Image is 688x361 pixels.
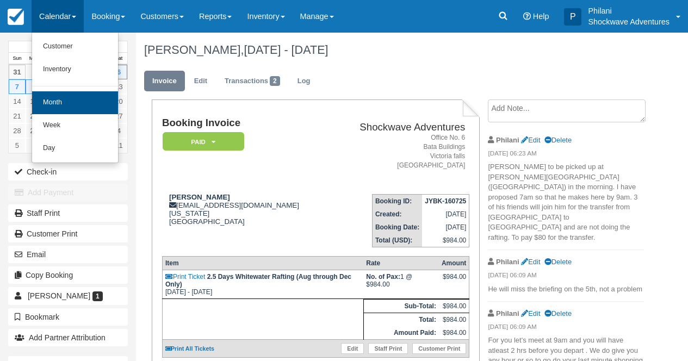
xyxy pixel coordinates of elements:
[144,43,644,57] h1: [PERSON_NAME],
[363,257,439,270] th: Rate
[521,136,540,144] a: Edit
[8,225,128,242] a: Customer Print
[26,138,42,153] a: 6
[32,114,118,137] a: Week
[372,221,422,234] th: Booking Date:
[488,162,643,242] p: [PERSON_NAME] to be picked up at [PERSON_NAME][GEOGRAPHIC_DATA] ([GEOGRAPHIC_DATA]) in the mornin...
[8,163,128,180] button: Check-in
[8,204,128,222] a: Staff Print
[32,91,118,114] a: Month
[32,137,118,160] a: Day
[488,322,643,334] em: [DATE] 06:09 AM
[8,266,128,284] button: Copy Booking
[363,313,439,327] th: Total:
[341,343,364,354] a: Edit
[372,234,422,247] th: Total (USD):
[496,258,519,266] strong: Philani
[8,308,128,326] button: Bookmark
[439,257,469,270] th: Amount
[92,291,103,301] span: 1
[270,76,280,86] span: 2
[26,53,42,65] th: Mon
[32,35,118,58] a: Customer
[163,132,244,151] em: Paid
[9,79,26,94] a: 7
[588,5,670,16] p: Philani
[110,94,127,109] a: 20
[496,309,519,318] strong: Philani
[488,284,643,295] p: He will miss the briefing on the 5th, not a problem
[32,58,118,81] a: Inventory
[9,123,26,138] a: 28
[9,53,26,65] th: Sun
[422,221,469,234] td: [DATE]
[488,149,643,161] em: [DATE] 06:23 AM
[422,234,469,247] td: $984.00
[9,94,26,109] a: 14
[533,12,549,21] span: Help
[488,271,643,283] em: [DATE] 06:09 AM
[544,309,572,318] a: Delete
[244,43,328,57] span: [DATE] - [DATE]
[363,300,439,313] th: Sub-Total:
[26,94,42,109] a: 15
[110,109,127,123] a: 27
[165,345,214,352] a: Print All Tickets
[9,109,26,123] a: 21
[588,16,670,27] p: Shockwave Adventures
[523,13,531,20] i: Help
[162,193,330,226] div: [EMAIL_ADDRESS][DOMAIN_NAME] [US_STATE] [GEOGRAPHIC_DATA]
[422,208,469,221] td: [DATE]
[8,9,24,25] img: checkfront-main-nav-mini-logo.png
[110,53,127,65] th: Sat
[366,273,400,281] strong: No. of Pax
[144,71,185,92] a: Invoice
[162,270,363,299] td: [DATE] - [DATE]
[8,184,128,201] button: Add Payment
[28,291,90,300] span: [PERSON_NAME]
[439,326,469,340] td: $984.00
[165,273,351,288] strong: 2.5 Days Whitewater Rafting (Aug through Dec Only)
[412,343,466,354] a: Customer Print
[372,195,422,208] th: Booking ID:
[363,326,439,340] th: Amount Paid:
[363,270,439,299] td: 1 @ $984.00
[9,65,26,79] a: 31
[169,193,230,201] strong: [PERSON_NAME]
[8,246,128,263] button: Email
[165,273,205,281] a: Print Ticket
[26,79,42,94] a: 8
[26,65,42,79] a: 1
[368,343,408,354] a: Staff Print
[289,71,319,92] a: Log
[564,8,581,26] div: P
[496,136,519,144] strong: Philani
[26,109,42,123] a: 22
[110,79,127,94] a: 13
[110,65,127,79] a: 6
[162,117,330,129] h1: Booking Invoice
[544,258,572,266] a: Delete
[186,71,215,92] a: Edit
[26,123,42,138] a: 29
[162,257,363,270] th: Item
[544,136,572,144] a: Delete
[8,329,128,346] button: Add Partner Attribution
[521,258,540,266] a: Edit
[9,138,26,153] a: 5
[372,208,422,221] th: Created:
[521,309,540,318] a: Edit
[8,287,128,304] a: [PERSON_NAME] 1
[110,138,127,153] a: 11
[425,197,466,205] strong: JYBK-160725
[32,33,119,163] ul: Calendar
[216,71,288,92] a: Transactions2
[334,122,465,133] h2: Shockwave Adventures
[442,273,466,289] div: $984.00
[439,300,469,313] td: $984.00
[110,123,127,138] a: 4
[439,313,469,327] td: $984.00
[162,132,240,152] a: Paid
[334,133,465,171] address: Office No. 6 Bata Buildings Victoria falls [GEOGRAPHIC_DATA]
